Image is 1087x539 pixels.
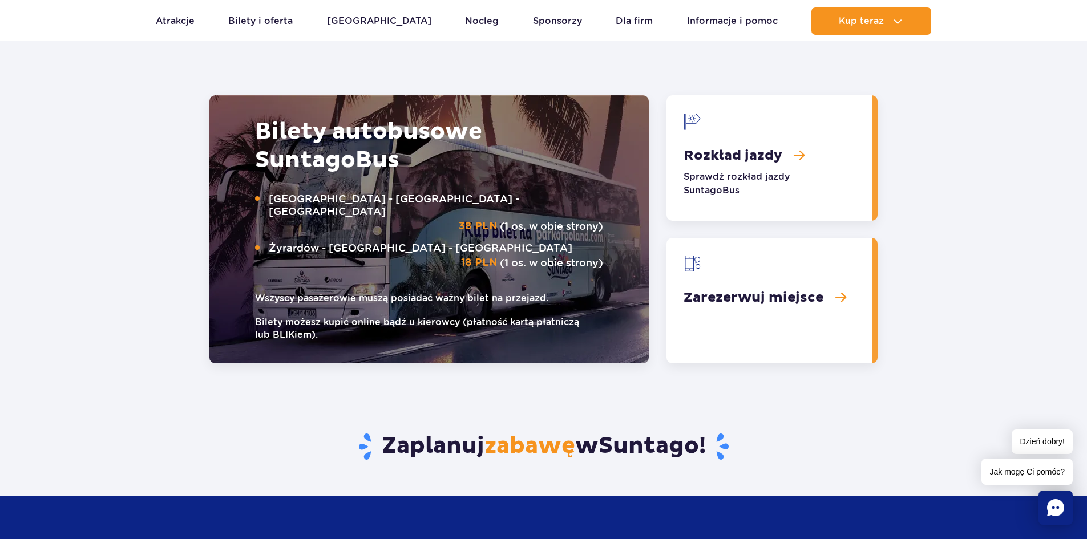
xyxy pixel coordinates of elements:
[484,432,575,460] span: zabawę
[811,7,931,35] button: Kup teraz
[228,7,293,35] a: Bilety i oferta
[666,95,872,221] a: Rozkład jazdy
[255,292,603,305] small: Wszyscy pasażerowie muszą posiadać ważny bilet na przejazd.
[666,238,872,363] a: Zarezerwuj miejsce
[459,220,498,233] strong: 38 PLN
[461,257,498,269] strong: 18 PLN
[209,95,649,363] img: Autobus Suntago, ozdobiony grafiką z palmami. Na boku autobusu widoczny napis &quot;Kup bilet na ...
[839,16,884,26] span: Kup teraz
[255,242,603,269] p: (1 os. w obie strony)
[981,459,1073,485] span: Jak mogę Ci pomóc?
[616,7,653,35] a: Dla firm
[533,7,582,35] a: Sponsorzy
[465,7,499,35] a: Nocleg
[255,117,603,175] h2: Bilety autobusowe Bus
[156,7,195,35] a: Atrakcje
[1038,491,1073,525] div: Chat
[687,7,778,35] a: Informacje i pomoc
[327,7,431,35] a: [GEOGRAPHIC_DATA]
[1012,429,1073,454] span: Dzień dobry!
[599,432,699,460] span: Suntago
[269,242,603,254] span: Żyrardów - [GEOGRAPHIC_DATA] - [GEOGRAPHIC_DATA]
[255,146,355,175] span: Suntago
[269,193,603,218] span: [GEOGRAPHIC_DATA] - [GEOGRAPHIC_DATA] - [GEOGRAPHIC_DATA]
[255,193,603,233] p: (1 os. w obie strony)
[255,316,603,341] small: Bilety możesz kupić online bądź u kierowcy (płatność kartą płatniczą lub BLIKiem).
[209,432,878,461] h3: Zaplanuj w !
